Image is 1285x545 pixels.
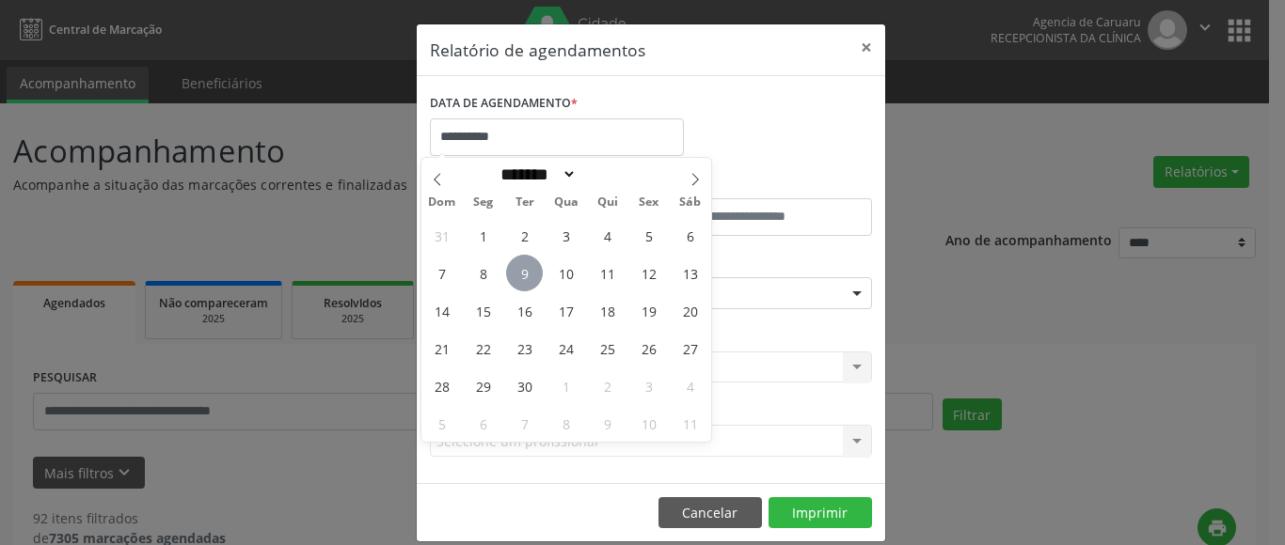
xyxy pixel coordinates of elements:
[465,255,501,291] span: Setembro 8, 2025
[630,330,667,366] span: Setembro 26, 2025
[589,405,626,442] span: Outubro 9, 2025
[848,24,885,70] button: Close
[506,367,543,404] span: Setembro 30, 2025
[547,330,584,366] span: Setembro 24, 2025
[658,497,762,529] button: Cancelar
[546,196,587,209] span: Qua
[628,196,670,209] span: Sex
[630,367,667,404] span: Outubro 3, 2025
[672,217,708,254] span: Setembro 6, 2025
[577,164,639,184] input: Year
[506,255,543,291] span: Setembro 9, 2025
[547,292,584,329] span: Setembro 17, 2025
[672,367,708,404] span: Outubro 4, 2025
[465,217,501,254] span: Setembro 1, 2025
[589,292,626,329] span: Setembro 18, 2025
[672,330,708,366] span: Setembro 27, 2025
[630,217,667,254] span: Setembro 5, 2025
[672,255,708,291] span: Setembro 13, 2025
[506,217,543,254] span: Setembro 2, 2025
[430,89,578,118] label: DATA DE AGENDAMENTO
[589,255,626,291] span: Setembro 11, 2025
[589,217,626,254] span: Setembro 4, 2025
[589,330,626,366] span: Setembro 25, 2025
[670,196,711,209] span: Sáb
[465,367,501,404] span: Setembro 29, 2025
[506,405,543,442] span: Outubro 7, 2025
[587,196,628,209] span: Qui
[423,367,460,404] span: Setembro 28, 2025
[769,497,872,529] button: Imprimir
[506,330,543,366] span: Setembro 23, 2025
[630,405,667,442] span: Outubro 10, 2025
[504,196,546,209] span: Ter
[463,196,504,209] span: Seg
[430,38,645,62] h5: Relatório de agendamentos
[672,292,708,329] span: Setembro 20, 2025
[494,164,577,184] select: Month
[423,405,460,442] span: Outubro 5, 2025
[672,405,708,442] span: Outubro 11, 2025
[547,367,584,404] span: Outubro 1, 2025
[506,292,543,329] span: Setembro 16, 2025
[656,169,872,198] label: ATÉ
[465,292,501,329] span: Setembro 15, 2025
[630,292,667,329] span: Setembro 19, 2025
[630,255,667,291] span: Setembro 12, 2025
[423,330,460,366] span: Setembro 21, 2025
[547,217,584,254] span: Setembro 3, 2025
[421,196,463,209] span: Dom
[465,405,501,442] span: Outubro 6, 2025
[423,292,460,329] span: Setembro 14, 2025
[423,255,460,291] span: Setembro 7, 2025
[547,405,584,442] span: Outubro 8, 2025
[589,367,626,404] span: Outubro 2, 2025
[547,255,584,291] span: Setembro 10, 2025
[465,330,501,366] span: Setembro 22, 2025
[423,217,460,254] span: Agosto 31, 2025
